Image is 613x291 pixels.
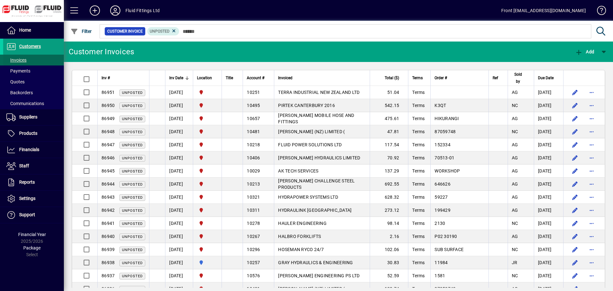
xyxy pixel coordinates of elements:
[587,257,597,268] button: More options
[278,142,342,147] span: FLUID POWER SOLUTIONS LTD
[412,168,425,173] span: Terms
[197,220,218,227] span: FLUID FITTINGS CHRISTCHURCH
[370,99,408,112] td: 542.15
[197,154,218,161] span: FLUID FITTINGS CHRISTCHURCH
[3,87,64,98] a: Backorders
[247,155,260,160] span: 10406
[278,195,338,200] span: HYDRAPOWER SYSTEMS LTD
[570,257,580,268] button: Edit
[278,168,318,173] span: AK TECH SERVICES
[501,5,586,16] div: Front [EMAIL_ADDRESS][DOMAIN_NAME]
[534,99,563,112] td: [DATE]
[197,128,218,135] span: FLUID FITTINGS CHRISTCHURCH
[102,103,115,108] span: 86950
[435,129,456,134] span: 87059748
[534,191,563,204] td: [DATE]
[247,168,260,173] span: 10029
[122,104,143,108] span: Unposted
[278,113,354,124] span: [PERSON_NAME] MOBILE HOSE AND FITTINGS
[165,217,193,230] td: [DATE]
[197,194,218,201] span: FLUID FITTINGS CHRISTCHURCH
[570,140,580,150] button: Edit
[370,125,408,138] td: 47.81
[587,218,597,228] button: More options
[3,174,64,190] a: Reports
[512,181,518,187] span: AG
[570,271,580,281] button: Edit
[226,74,233,81] span: Title
[435,142,450,147] span: 152334
[165,165,193,178] td: [DATE]
[587,271,597,281] button: More options
[102,181,115,187] span: 86944
[197,259,218,266] span: AUCKLAND
[165,86,193,99] td: [DATE]
[122,235,143,239] span: Unposted
[19,147,39,152] span: Financials
[435,260,448,265] span: 11984
[69,26,94,37] button: Filter
[370,256,408,269] td: 30.83
[512,142,518,147] span: AG
[102,234,115,239] span: 86940
[6,79,25,84] span: Quotes
[102,247,115,252] span: 86939
[125,5,160,16] div: Fluid Fittings Ltd
[150,29,170,34] span: Unposted
[512,208,518,213] span: AG
[3,109,64,125] a: Suppliers
[587,153,597,163] button: More options
[370,204,408,217] td: 273.12
[247,247,260,252] span: 10296
[570,126,580,137] button: Edit
[278,129,345,134] span: [PERSON_NAME] (NZ) LIMITED (
[19,131,37,136] span: Products
[226,74,239,81] div: Title
[534,178,563,191] td: [DATE]
[107,28,143,34] span: Customer Invoice
[122,130,143,134] span: Unposted
[370,86,408,99] td: 51.04
[165,125,193,138] td: [DATE]
[197,115,218,122] span: FLUID FITTINGS CHRISTCHURCH
[197,246,218,253] span: FLUID FITTINGS CHRISTCHURCH
[534,138,563,151] td: [DATE]
[247,142,260,147] span: 10218
[534,243,563,256] td: [DATE]
[534,86,563,99] td: [DATE]
[3,158,64,174] a: Staff
[587,179,597,189] button: More options
[512,116,518,121] span: AG
[85,5,105,16] button: Add
[165,230,193,243] td: [DATE]
[412,208,425,213] span: Terms
[412,260,425,265] span: Terms
[122,117,143,121] span: Unposted
[165,269,193,282] td: [DATE]
[3,191,64,207] a: Settings
[71,29,92,34] span: Filter
[122,261,143,265] span: Unposted
[573,46,596,57] button: Add
[512,90,518,95] span: AG
[247,181,260,187] span: 10213
[197,207,218,214] span: FLUID FITTINGS CHRISTCHURCH
[512,103,518,108] span: NC
[197,167,218,174] span: FLUID FITTINGS CHRISTCHURCH
[538,74,559,81] div: Due Date
[165,99,193,112] td: [DATE]
[587,126,597,137] button: More options
[570,87,580,97] button: Edit
[102,74,145,81] div: Inv #
[197,141,218,148] span: FLUID FITTINGS CHRISTCHURCH
[412,181,425,187] span: Terms
[3,55,64,65] a: Invoices
[3,126,64,142] a: Products
[435,103,446,108] span: K3QT
[370,138,408,151] td: 117.54
[412,129,425,134] span: Terms
[105,5,125,16] button: Profile
[165,138,193,151] td: [DATE]
[165,178,193,191] td: [DATE]
[587,192,597,202] button: More options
